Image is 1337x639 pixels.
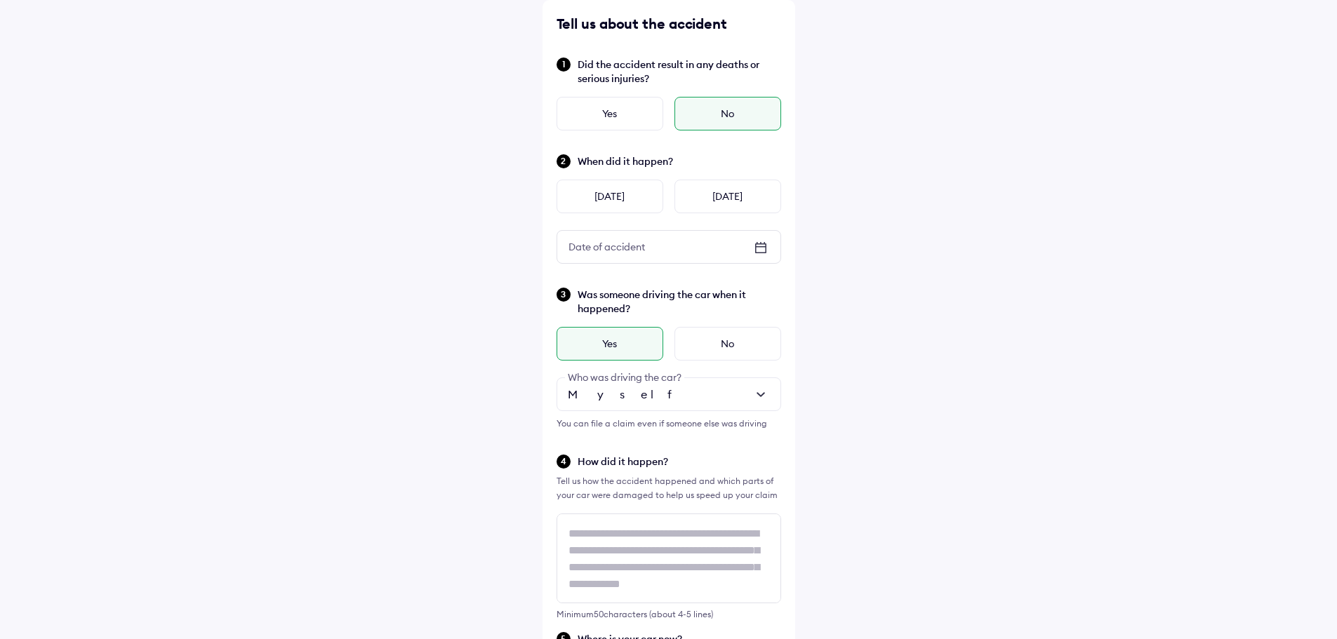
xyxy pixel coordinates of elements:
span: Myself [568,387,684,401]
div: [DATE] [557,180,663,213]
div: [DATE] [674,180,781,213]
div: No [674,97,781,130]
span: How did it happen? [578,455,781,469]
span: Was someone driving the car when it happened? [578,288,781,316]
div: Tell us about the accident [557,14,781,34]
div: Minimum 50 characters (about 4-5 lines) [557,609,781,619]
div: Date of accident [557,234,656,260]
span: When did it happen? [578,154,781,168]
div: Yes [557,327,663,361]
div: You can file a claim even if someone else was driving [557,417,781,431]
div: No [674,327,781,361]
div: Yes [557,97,663,130]
span: Did the accident result in any deaths or serious injuries? [578,58,781,86]
div: Tell us how the accident happened and which parts of your car were damaged to help us speed up yo... [557,474,781,502]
